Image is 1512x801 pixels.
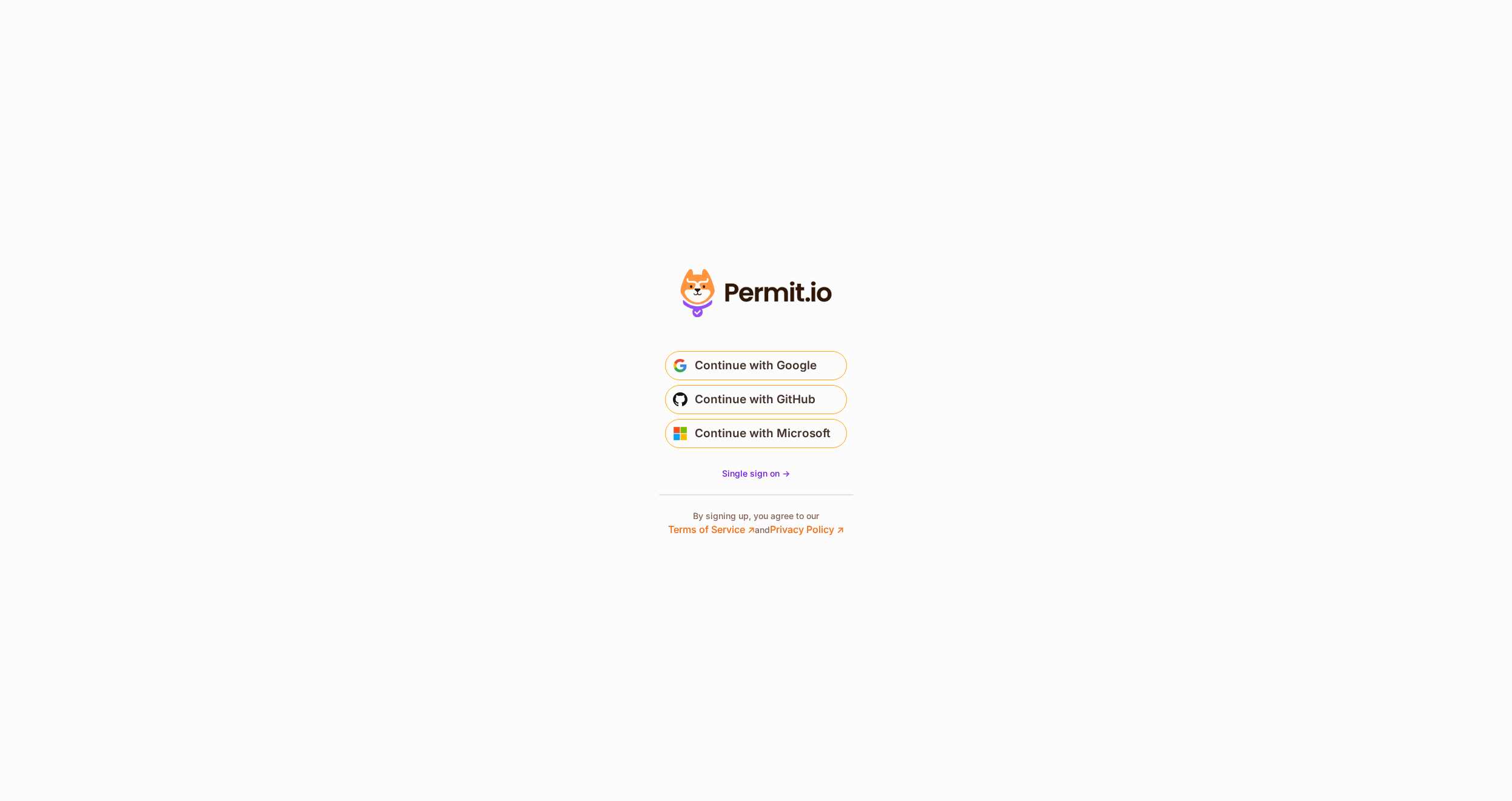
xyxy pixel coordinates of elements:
[665,419,847,448] button: Continue with Microsoft
[695,356,817,375] span: Continue with Google
[665,351,847,380] button: Continue with Google
[668,523,755,535] a: Terms of Service ↗
[722,468,790,478] span: Single sign on ->
[695,390,815,409] span: Continue with GitHub
[695,424,831,443] span: Continue with Microsoft
[722,468,790,480] a: Single sign on ->
[665,385,847,414] button: Continue with GitHub
[668,510,844,537] p: By signing up, you agree to our and
[770,523,844,535] a: Privacy Policy ↗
